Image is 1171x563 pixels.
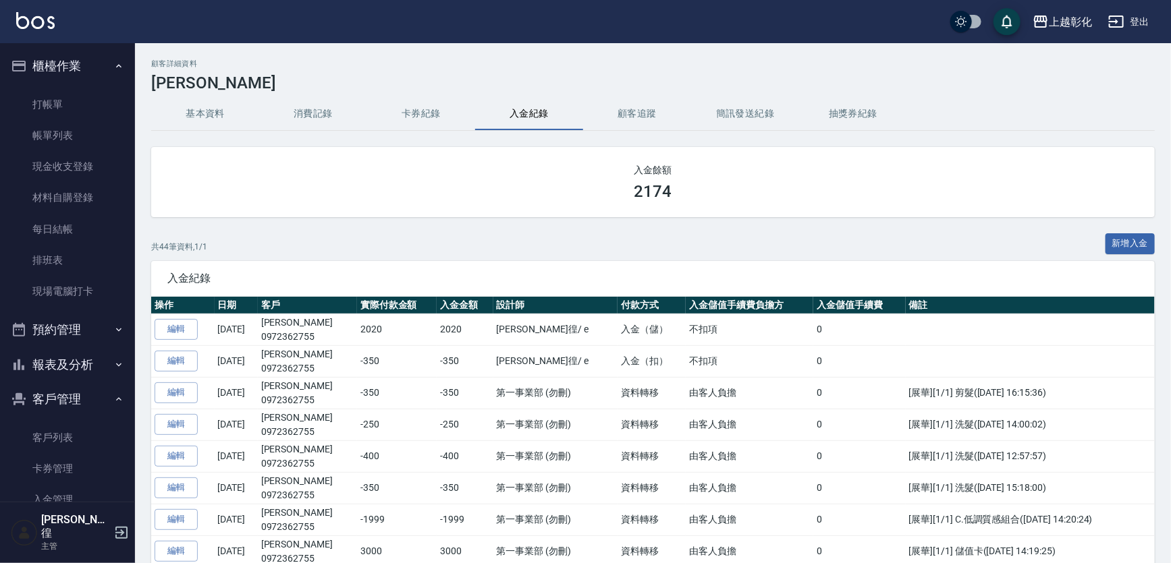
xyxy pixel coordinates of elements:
h2: 入金餘額 [167,163,1139,177]
img: Person [11,519,38,546]
td: [DATE] [215,409,258,440]
th: 實際付款金額 [357,297,437,314]
td: 0 [813,377,905,409]
td: -350 [357,472,437,504]
a: 編輯 [155,351,198,372]
a: 卡券管理 [5,453,130,484]
td: 資料轉移 [618,472,686,504]
p: 主管 [41,540,110,552]
td: 不扣項 [686,314,813,345]
a: 每日結帳 [5,214,130,245]
a: 帳單列表 [5,120,130,151]
th: 操作 [151,297,215,314]
td: 第一事業部 (勿刪) [493,472,618,504]
td: [DATE] [215,440,258,472]
th: 客戶 [258,297,357,314]
button: 預約管理 [5,312,130,347]
td: [DATE] [215,504,258,535]
button: 消費記錄 [259,98,367,130]
td: 2020 [357,314,437,345]
th: 入金金額 [437,297,493,314]
span: 入金紀錄 [167,272,1139,285]
td: 0 [813,409,905,440]
td: 不扣項 [686,345,813,377]
th: 付款方式 [618,297,686,314]
a: 編輯 [155,446,198,467]
img: Logo [16,12,55,29]
button: 簡訊發送紀錄 [691,98,799,130]
p: 0972362755 [261,520,354,534]
td: 0 [813,314,905,345]
a: 編輯 [155,382,198,403]
td: [DATE] [215,345,258,377]
button: 基本資料 [151,98,259,130]
td: [PERSON_NAME] [258,314,357,345]
td: 由客人負擔 [686,409,813,440]
button: 入金紀錄 [475,98,583,130]
td: 0 [813,440,905,472]
td: 0 [813,345,905,377]
p: 0972362755 [261,488,354,502]
td: 2020 [437,314,493,345]
button: save [993,8,1020,35]
td: 資料轉移 [618,409,686,440]
button: 客戶管理 [5,382,130,417]
button: 報表及分析 [5,347,130,382]
a: 編輯 [155,541,198,562]
td: 第一事業部 (勿刪) [493,504,618,535]
td: -350 [437,377,493,409]
td: 由客人負擔 [686,377,813,409]
td: 資料轉移 [618,504,686,535]
td: 資料轉移 [618,440,686,472]
td: -1999 [357,504,437,535]
td: 入金（儲） [618,314,686,345]
td: 由客人負擔 [686,440,813,472]
a: 編輯 [155,319,198,340]
td: 由客人負擔 [686,504,813,535]
div: 上越彰化 [1049,13,1092,30]
td: 入金（扣） [618,345,686,377]
h3: 2174 [634,182,672,201]
td: -350 [357,345,437,377]
td: -400 [357,440,437,472]
td: -250 [437,409,493,440]
h2: 顧客詳細資料 [151,59,1155,68]
td: 第一事業部 (勿刪) [493,409,618,440]
a: 打帳單 [5,89,130,120]
td: 0 [813,504,905,535]
td: [DATE] [215,314,258,345]
td: [PERSON_NAME] [258,345,357,377]
button: 櫃檯作業 [5,49,130,84]
button: 顧客追蹤 [583,98,691,130]
p: 共 44 筆資料, 1 / 1 [151,241,207,253]
td: -350 [357,377,437,409]
td: [PERSON_NAME] [258,377,357,409]
button: 上越彰化 [1027,8,1097,36]
a: 編輯 [155,414,198,435]
button: 新增入金 [1106,233,1155,254]
button: 登出 [1103,9,1155,34]
td: [PERSON_NAME]徨 / e [493,314,618,345]
td: [PERSON_NAME] [258,472,357,504]
td: [PERSON_NAME]徨 / e [493,345,618,377]
p: 0972362755 [261,393,354,407]
th: 入金儲值手續費負擔方 [686,297,813,314]
td: -250 [357,409,437,440]
td: [DATE] [215,472,258,504]
a: 材料自購登錄 [5,182,130,213]
p: 0972362755 [261,330,354,344]
a: 編輯 [155,477,198,498]
td: -350 [437,472,493,504]
h3: [PERSON_NAME] [151,73,1155,92]
td: [DATE] [215,377,258,409]
h5: [PERSON_NAME]徨 [41,513,110,540]
td: [展華][1/1] 洗髮([DATE] 12:57:57) [906,440,1155,472]
td: -400 [437,440,493,472]
td: 由客人負擔 [686,472,813,504]
td: 0 [813,472,905,504]
a: 現場電腦打卡 [5,276,130,307]
td: 資料轉移 [618,377,686,409]
td: [PERSON_NAME] [258,504,357,535]
a: 入金管理 [5,484,130,515]
a: 排班表 [5,245,130,276]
